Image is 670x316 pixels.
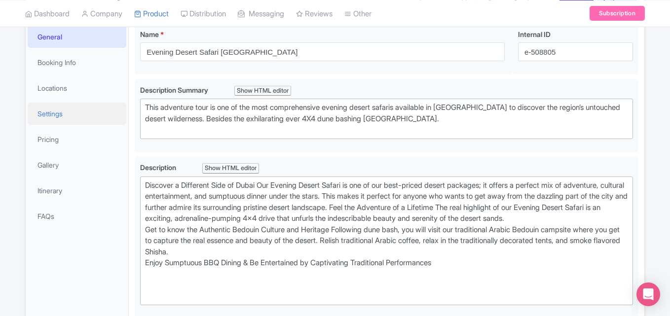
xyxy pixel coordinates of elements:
div: Show HTML editor [202,163,259,174]
div: Show HTML editor [234,86,291,96]
a: Booking Info [28,51,126,73]
a: Settings [28,103,126,125]
a: Gallery [28,154,126,176]
div: Open Intercom Messenger [636,282,660,306]
span: Description Summary [140,86,210,94]
div: Discover a Different Side of Dubai Our Evening Desert Safari is one of our best-priced desert pac... [145,180,628,302]
span: Name [140,30,159,38]
a: General [28,26,126,48]
a: Itinerary [28,179,126,202]
span: Description [140,163,178,172]
a: FAQs [28,205,126,227]
span: Internal ID [518,30,551,38]
div: This adventure tour is one of the most comprehensive evening desert safaris available in [GEOGRAP... [145,102,628,136]
a: Subscription [590,6,645,21]
a: Pricing [28,128,126,150]
a: Locations [28,77,126,99]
